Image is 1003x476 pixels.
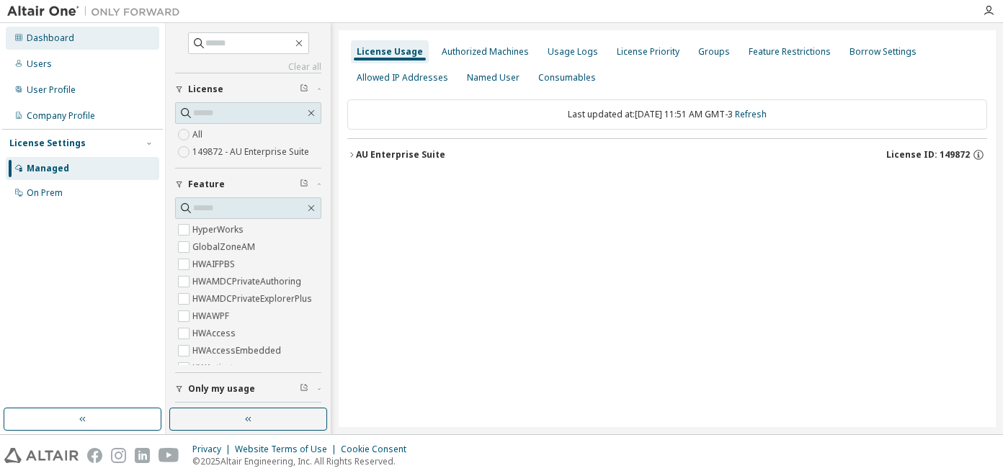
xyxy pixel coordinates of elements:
[27,110,95,122] div: Company Profile
[7,4,187,19] img: Altair One
[27,84,76,96] div: User Profile
[357,72,448,84] div: Allowed IP Addresses
[357,46,423,58] div: License Usage
[87,448,102,463] img: facebook.svg
[192,256,238,273] label: HWAIFPBS
[175,169,321,200] button: Feature
[175,61,321,73] a: Clear all
[850,46,917,58] div: Borrow Settings
[347,139,987,171] button: AU Enterprise SuiteLicense ID: 149872
[4,448,79,463] img: altair_logo.svg
[192,238,258,256] label: GlobalZoneAM
[300,179,308,190] span: Clear filter
[188,179,225,190] span: Feature
[27,32,74,44] div: Dashboard
[698,46,730,58] div: Groups
[617,46,679,58] div: License Priority
[9,138,86,149] div: License Settings
[192,290,315,307] label: HWAMDCPrivateExplorerPlus
[192,359,241,377] label: HWActivate
[135,448,150,463] img: linkedin.svg
[192,444,235,455] div: Privacy
[356,149,445,161] div: AU Enterprise Suite
[192,325,239,342] label: HWAccess
[159,448,179,463] img: youtube.svg
[735,108,767,120] a: Refresh
[467,72,520,84] div: Named User
[192,307,232,325] label: HWAWPF
[538,72,596,84] div: Consumables
[27,58,52,70] div: Users
[188,84,223,95] span: License
[300,84,308,95] span: Clear filter
[175,373,321,405] button: Only my usage
[188,383,255,395] span: Only my usage
[192,342,284,359] label: HWAccessEmbedded
[111,448,126,463] img: instagram.svg
[27,187,63,199] div: On Prem
[235,444,341,455] div: Website Terms of Use
[192,273,304,290] label: HWAMDCPrivateAuthoring
[300,383,308,395] span: Clear filter
[749,46,831,58] div: Feature Restrictions
[192,143,312,161] label: 149872 - AU Enterprise Suite
[442,46,529,58] div: Authorized Machines
[347,99,987,130] div: Last updated at: [DATE] 11:51 AM GMT-3
[192,455,415,467] p: © 2025 Altair Engineering, Inc. All Rights Reserved.
[175,73,321,105] button: License
[192,126,205,143] label: All
[548,46,598,58] div: Usage Logs
[192,221,246,238] label: HyperWorks
[341,444,415,455] div: Cookie Consent
[27,163,69,174] div: Managed
[886,149,970,161] span: License ID: 149872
